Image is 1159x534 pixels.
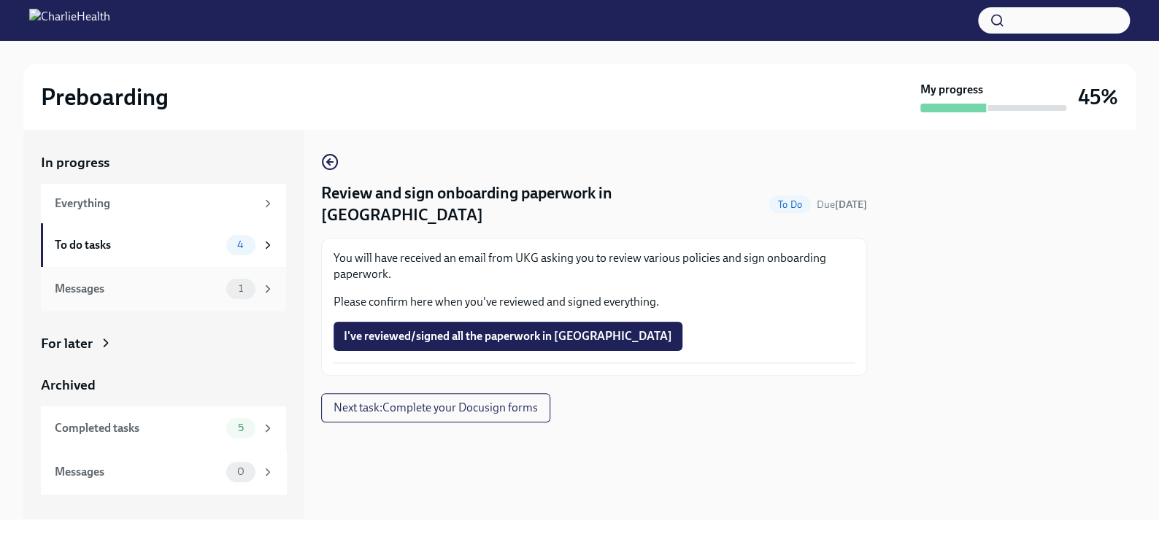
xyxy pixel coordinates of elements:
div: For later [41,334,93,353]
span: 5 [229,422,253,433]
a: Everything [41,184,286,223]
button: Next task:Complete your Docusign forms [321,393,550,422]
span: Due [817,198,867,211]
a: To do tasks4 [41,223,286,267]
a: Archived [41,376,286,395]
span: 0 [228,466,253,477]
p: You will have received an email from UKG asking you to review various policies and sign onboardin... [334,250,855,282]
a: In progress [41,153,286,172]
a: Messages0 [41,450,286,494]
span: 1 [230,283,252,294]
a: Completed tasks5 [41,406,286,450]
span: October 10th, 2025 09:00 [817,198,867,212]
a: Messages1 [41,267,286,311]
span: Next task : Complete your Docusign forms [334,400,538,415]
strong: [DATE] [835,198,867,211]
span: 4 [228,239,253,250]
span: I've reviewed/signed all the paperwork in [GEOGRAPHIC_DATA] [344,329,672,344]
div: Everything [55,196,255,212]
div: Messages [55,281,220,297]
button: I've reviewed/signed all the paperwork in [GEOGRAPHIC_DATA] [334,322,682,351]
div: Completed tasks [55,420,220,436]
h3: 45% [1078,84,1118,110]
img: CharlieHealth [29,9,110,32]
div: Messages [55,464,220,480]
h2: Preboarding [41,82,169,112]
p: Please confirm here when you've reviewed and signed everything. [334,294,855,310]
strong: My progress [920,82,983,98]
span: To Do [769,199,811,210]
div: To do tasks [55,237,220,253]
a: For later [41,334,286,353]
h4: Review and sign onboarding paperwork in [GEOGRAPHIC_DATA] [321,182,763,226]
